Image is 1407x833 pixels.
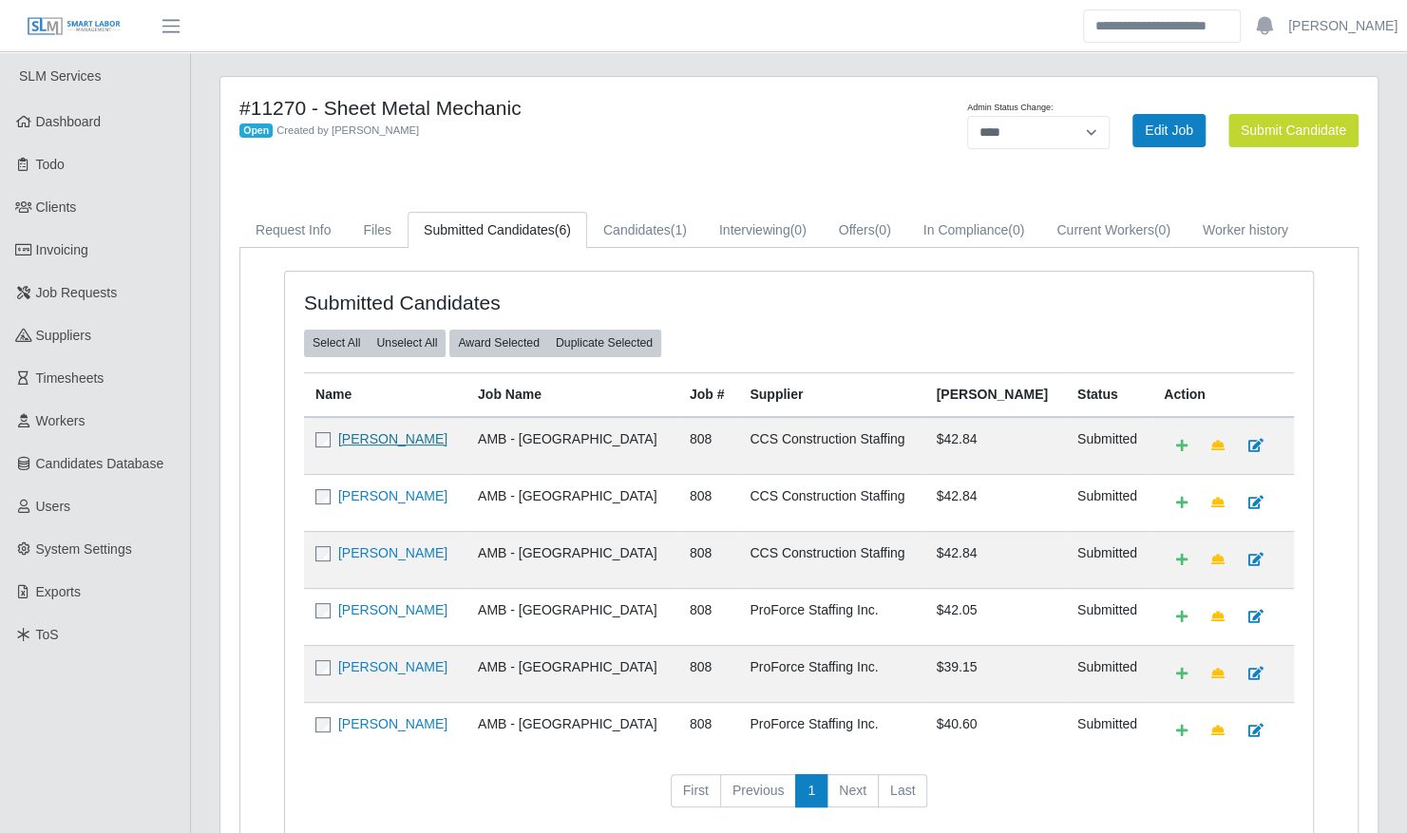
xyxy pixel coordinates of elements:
td: $42.84 [924,417,1065,475]
span: Clients [36,199,77,215]
a: Make Team Lead [1199,600,1237,634]
a: Make Team Lead [1199,657,1237,691]
span: (0) [875,222,891,237]
a: [PERSON_NAME] [338,659,447,674]
div: bulk actions [449,330,661,356]
a: Submitted Candidates [408,212,587,249]
td: 808 [678,702,739,759]
td: submitted [1066,474,1152,531]
td: $42.05 [924,588,1065,645]
a: Add Default Cost Code [1164,429,1200,463]
td: ProForce Staffing Inc. [738,702,924,759]
a: Current Workers [1040,212,1187,249]
h4: #11270 - Sheet Metal Mechanic [239,96,881,120]
td: ProForce Staffing Inc. [738,645,924,702]
th: Action [1152,372,1294,417]
img: SLM Logo [27,16,122,37]
label: Admin Status Change: [967,102,1053,115]
td: 808 [678,417,739,475]
td: $39.15 [924,645,1065,702]
td: AMB - [GEOGRAPHIC_DATA] [466,531,678,588]
span: Dashboard [36,114,102,129]
a: [PERSON_NAME] [338,716,447,731]
a: Make Team Lead [1199,543,1237,577]
span: Job Requests [36,285,118,300]
th: [PERSON_NAME] [924,372,1065,417]
td: submitted [1066,417,1152,475]
nav: pagination [304,774,1294,824]
input: Search [1083,9,1241,43]
span: Open [239,123,273,139]
span: (1) [671,222,687,237]
a: Make Team Lead [1199,714,1237,748]
td: AMB - [GEOGRAPHIC_DATA] [466,474,678,531]
td: ProForce Staffing Inc. [738,588,924,645]
span: Users [36,499,71,514]
a: Make Team Lead [1199,429,1237,463]
a: Candidates [587,212,703,249]
a: Make Team Lead [1199,486,1237,520]
span: System Settings [36,541,132,557]
td: $40.60 [924,702,1065,759]
span: (0) [1008,222,1024,237]
span: Created by [PERSON_NAME] [276,124,419,136]
a: 1 [795,774,827,808]
span: Suppliers [36,328,91,343]
a: Files [347,212,408,249]
th: Supplier [738,372,924,417]
a: [PERSON_NAME] [338,488,447,503]
a: [PERSON_NAME] [338,602,447,617]
button: Duplicate Selected [547,330,661,356]
th: Job # [678,372,739,417]
a: Interviewing [703,212,823,249]
td: submitted [1066,645,1152,702]
td: CCS Construction Staffing [738,417,924,475]
span: Workers [36,413,86,428]
button: Unselect All [368,330,446,356]
th: Job Name [466,372,678,417]
td: AMB - [GEOGRAPHIC_DATA] [466,588,678,645]
td: 808 [678,531,739,588]
a: Offers [823,212,907,249]
a: Add Default Cost Code [1164,657,1200,691]
a: [PERSON_NAME] [338,545,447,560]
a: Add Default Cost Code [1164,486,1200,520]
td: $42.84 [924,474,1065,531]
span: Exports [36,584,81,599]
a: Add Default Cost Code [1164,600,1200,634]
a: In Compliance [907,212,1041,249]
span: ToS [36,627,59,642]
td: CCS Construction Staffing [738,531,924,588]
td: AMB - [GEOGRAPHIC_DATA] [466,645,678,702]
span: Todo [36,157,65,172]
td: submitted [1066,702,1152,759]
a: [PERSON_NAME] [338,431,447,446]
span: Invoicing [36,242,88,257]
th: Name [304,372,466,417]
td: 808 [678,588,739,645]
td: $42.84 [924,531,1065,588]
span: Candidates Database [36,456,164,471]
span: SLM Services [19,68,101,84]
td: submitted [1066,531,1152,588]
td: AMB - [GEOGRAPHIC_DATA] [466,702,678,759]
h4: Submitted Candidates [304,291,700,314]
td: CCS Construction Staffing [738,474,924,531]
button: Award Selected [449,330,548,356]
a: Worker history [1187,212,1304,249]
a: Edit Job [1132,114,1206,147]
span: (6) [555,222,571,237]
span: Timesheets [36,370,105,386]
td: submitted [1066,588,1152,645]
span: (0) [1154,222,1170,237]
td: AMB - [GEOGRAPHIC_DATA] [466,417,678,475]
button: Submit Candidate [1228,114,1359,147]
th: Status [1066,372,1152,417]
td: 808 [678,645,739,702]
td: 808 [678,474,739,531]
a: Add Default Cost Code [1164,714,1200,748]
a: Add Default Cost Code [1164,543,1200,577]
a: Request Info [239,212,347,249]
span: (0) [790,222,807,237]
div: bulk actions [304,330,446,356]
